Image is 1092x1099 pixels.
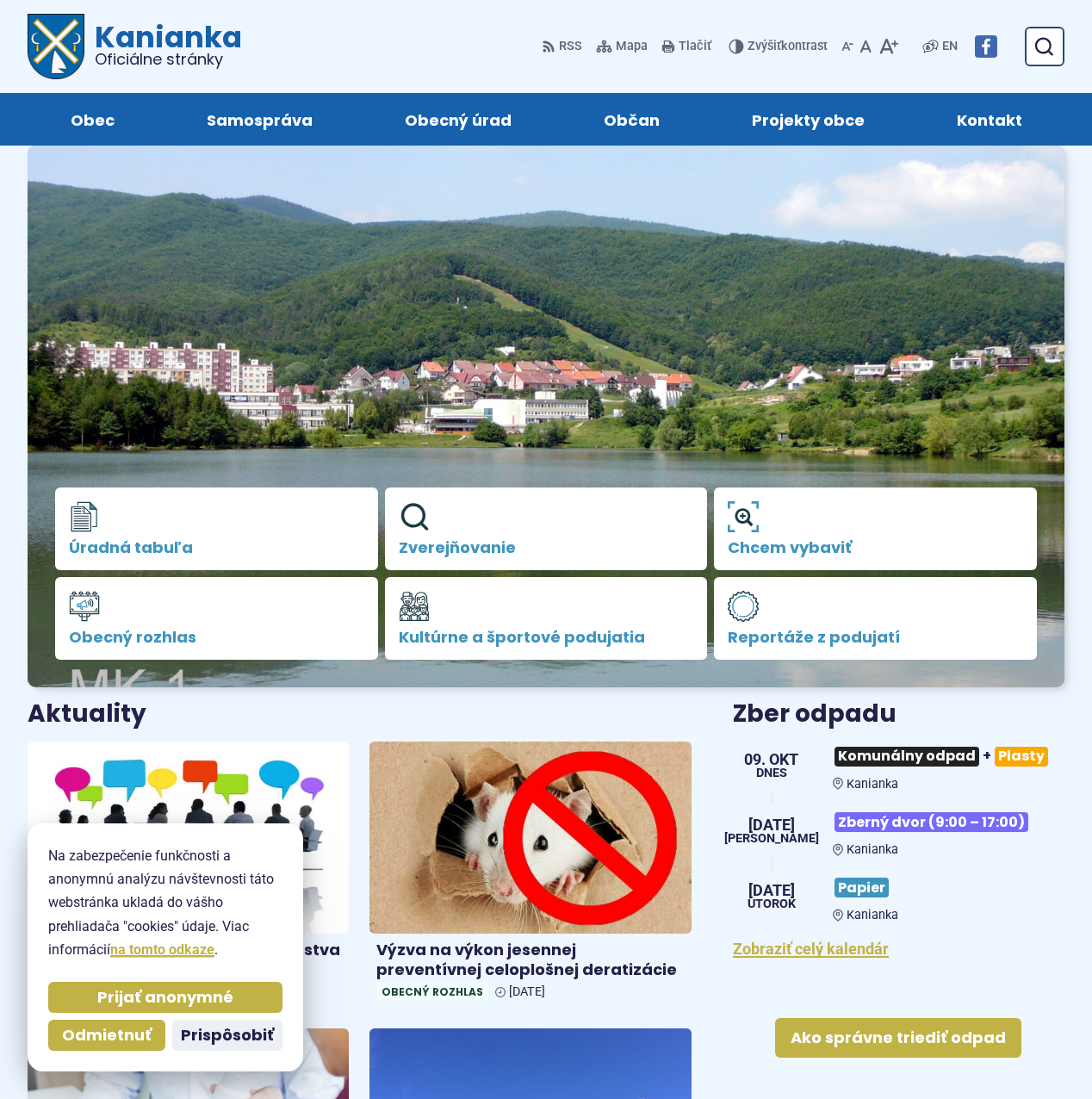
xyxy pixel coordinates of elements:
button: Tlačiť [658,28,715,65]
h3: Zber odpadu [733,701,1064,728]
span: Tlačiť [679,40,711,54]
a: Projekty obce [723,93,893,146]
span: Papier [835,878,889,897]
a: Výzva na výkon jesennej preventívnej celoplošnej deratizácie Obecný rozhlas [DATE] [369,742,691,1008]
a: Úradná tabuľa [55,487,378,570]
span: Kanianka [847,908,898,922]
span: Mapa [616,36,648,57]
a: Kultúrne a športové podujatia [385,577,708,660]
button: Zmenšiť veľkosť písma [838,28,857,65]
a: Občan [574,93,688,146]
a: Ako správne triediť odpad [775,1018,1021,1058]
span: Občan [604,93,660,146]
h4: Výzva na výkon jesennej preventívnej celoplošnej deratizácie [376,941,684,979]
a: Zverejňovanie [385,487,708,570]
span: [PERSON_NAME] [724,833,819,845]
img: Prejsť na Facebook stránku [975,35,997,58]
h3: + [833,740,1064,773]
a: Mapa [593,28,651,65]
span: Reportáže z podujatí [728,629,1023,646]
span: Chcem vybaviť [728,539,1023,556]
a: Zberný dvor (9:00 – 17:00) Kanianka [DATE] [PERSON_NAME] [733,805,1064,857]
a: Papier Kanianka [DATE] utorok [733,871,1064,922]
button: Odmietnuť [48,1020,165,1051]
span: Kontakt [957,93,1022,146]
span: utorok [748,898,796,910]
button: Prijať anonymné [48,982,282,1013]
a: na tomto odkaze [110,941,214,958]
a: Obec [41,93,143,146]
span: Obecný úrad [405,93,512,146]
span: Komunálny odpad [835,747,979,767]
button: Zvýšiťkontrast [729,28,831,65]
a: Zobraziť celý kalendár [733,940,889,958]
span: 09. okt [744,752,798,767]
a: EN [939,36,961,57]
span: Úradná tabuľa [69,539,364,556]
button: Prispôsobiť [172,1020,282,1051]
span: Zverejňovanie [399,539,694,556]
span: Prijať anonymné [97,988,233,1008]
span: Samospráva [207,93,313,146]
span: kontrast [748,40,828,54]
span: RSS [559,36,582,57]
a: Kontakt [928,93,1051,146]
a: Reportáže z podujatí [714,577,1037,660]
span: Dnes [744,767,798,779]
h1: Kanianka [84,22,242,67]
p: Na zabezpečenie funkčnosti a anonymnú analýzu návštevnosti táto webstránka ukladá do vášho prehli... [48,844,282,961]
a: RSS [542,28,586,65]
span: Zberný dvor (9:00 – 17:00) [835,812,1028,832]
span: EN [942,36,958,57]
span: Prispôsobiť [181,1026,274,1046]
button: Zväčšiť veľkosť písma [875,28,902,65]
span: Obec [71,93,115,146]
span: Odmietnuť [62,1026,152,1046]
a: Samospráva [177,93,341,146]
a: Zasadnutie obecného zastupiteľstva [DATE] Kaniansky informátor [DATE] [28,742,349,1008]
span: Oficiálne stránky [95,52,242,67]
span: Kanianka [847,777,898,792]
span: [DATE] [748,883,796,898]
a: Logo Kanianka, prejsť na domovskú stránku. [28,14,242,79]
span: [DATE] [509,984,545,999]
h3: Aktuality [28,701,146,728]
a: Obecný rozhlas [55,577,378,660]
a: Chcem vybaviť [714,487,1037,570]
span: Projekty obce [752,93,865,146]
span: [DATE] [724,817,819,833]
button: Nastaviť pôvodnú veľkosť písma [857,28,875,65]
span: Kultúrne a športové podujatia [399,629,694,646]
span: Zvýšiť [748,39,781,53]
span: Plasty [995,747,1048,767]
img: Prejsť na domovskú stránku [28,14,84,79]
span: Kanianka [847,842,898,857]
a: Obecný úrad [375,93,540,146]
a: Komunálny odpad+Plasty Kanianka 09. okt Dnes [733,740,1064,792]
span: Obecný rozhlas [376,983,488,1001]
span: Obecný rozhlas [69,629,364,646]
